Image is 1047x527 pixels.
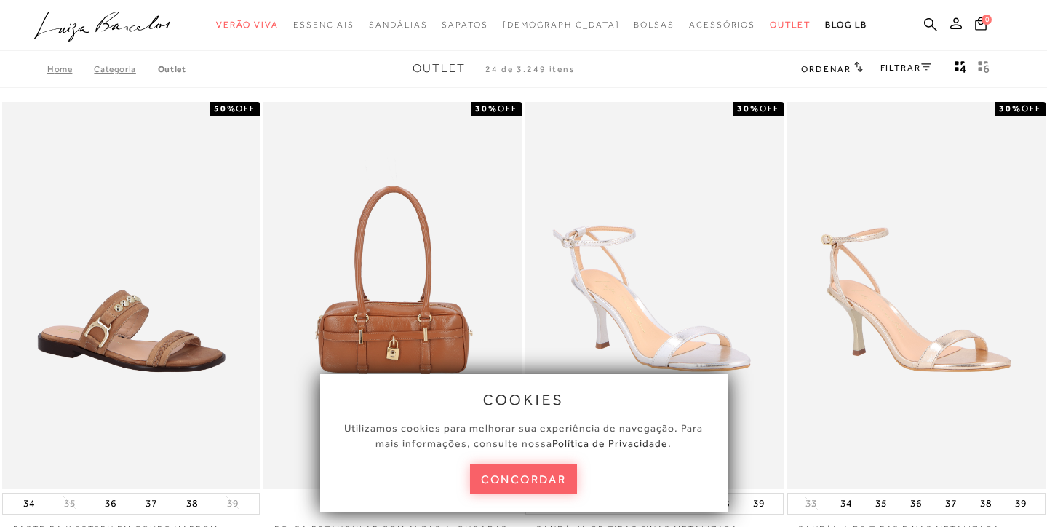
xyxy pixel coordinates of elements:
[413,62,466,75] span: Outlet
[974,60,994,79] button: gridText6Desc
[825,20,867,30] span: BLOG LB
[789,104,1044,487] a: SANDÁLIA DE TIRAS FINAS METALIZADA DOURADA E SALTO ALTO FINO SANDÁLIA DE TIRAS FINAS METALIZADA D...
[442,12,487,39] a: categoryNavScreenReaderText
[4,104,259,487] img: RASTEIRA WESTERN EM COURO MARROM AMARULA
[485,64,576,74] span: 24 de 3.249 itens
[737,103,760,114] strong: 30%
[236,103,255,114] span: OFF
[871,494,891,514] button: 35
[527,104,782,487] img: SANDÁLIA DE TIRAS FINAS METALIZADA PRATA E SALTO ALTO FINO
[880,63,931,73] a: FILTRAR
[475,103,498,114] strong: 30%
[689,12,755,39] a: categoryNavScreenReaderText
[1011,494,1031,514] button: 39
[801,496,821,510] button: 33
[950,60,971,79] button: Mostrar 4 produtos por linha
[941,494,961,514] button: 37
[293,12,354,39] a: categoryNavScreenReaderText
[770,20,811,30] span: Outlet
[836,494,856,514] button: 34
[158,64,186,74] a: Outlet
[483,392,565,408] span: cookies
[503,20,620,30] span: [DEMOGRAPHIC_DATA]
[527,104,782,487] a: SANDÁLIA DE TIRAS FINAS METALIZADA PRATA E SALTO ALTO FINO SANDÁLIA DE TIRAS FINAS METALIZADA PRA...
[470,464,578,494] button: concordar
[293,20,354,30] span: Essenciais
[141,494,162,514] button: 37
[689,20,755,30] span: Acessórios
[100,494,121,514] button: 36
[369,20,427,30] span: Sandálias
[344,422,703,449] span: Utilizamos cookies para melhorar sua experiência de navegação. Para mais informações, consulte nossa
[770,12,811,39] a: categoryNavScreenReaderText
[789,104,1044,487] img: SANDÁLIA DE TIRAS FINAS METALIZADA DOURADA E SALTO ALTO FINO
[369,12,427,39] a: categoryNavScreenReaderText
[906,494,926,514] button: 36
[223,496,243,510] button: 39
[760,103,779,114] span: OFF
[634,20,674,30] span: Bolsas
[265,104,520,487] img: BOLSA RETANGULAR COM ALÇAS ALONGADAS EM COURO CARAMELO MÉDIA
[749,494,769,514] button: 39
[19,494,39,514] button: 34
[825,12,867,39] a: BLOG LB
[498,103,517,114] span: OFF
[1022,103,1041,114] span: OFF
[552,437,672,449] a: Política de Privacidade.
[60,496,80,510] button: 35
[442,20,487,30] span: Sapatos
[971,16,991,36] button: 0
[982,15,992,25] span: 0
[265,104,520,487] a: BOLSA RETANGULAR COM ALÇAS ALONGADAS EM COURO CARAMELO MÉDIA BOLSA RETANGULAR COM ALÇAS ALONGADAS...
[801,64,851,74] span: Ordenar
[4,104,259,487] a: RASTEIRA WESTERN EM COURO MARROM AMARULA RASTEIRA WESTERN EM COURO MARROM AMARULA
[182,494,202,514] button: 38
[503,12,620,39] a: noSubCategoriesText
[47,64,94,74] a: Home
[214,103,236,114] strong: 50%
[216,20,279,30] span: Verão Viva
[94,64,157,74] a: Categoria
[999,103,1022,114] strong: 30%
[976,494,996,514] button: 38
[634,12,674,39] a: categoryNavScreenReaderText
[216,12,279,39] a: categoryNavScreenReaderText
